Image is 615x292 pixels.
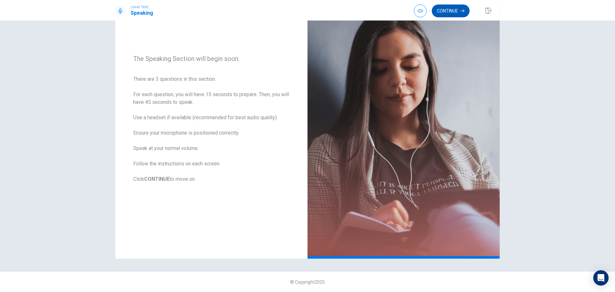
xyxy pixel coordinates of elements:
span: © Copyright 2025 [290,279,325,285]
span: The Speaking Section will begin soon. [133,55,290,63]
b: CONTINUE [144,176,170,182]
h1: Speaking [131,9,153,17]
button: Continue [432,4,470,17]
div: Open Intercom Messenger [593,270,609,286]
span: There are 3 questions in this section. For each question, you will have 15 seconds to prepare. Th... [133,75,290,183]
span: Level Test [131,5,153,9]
